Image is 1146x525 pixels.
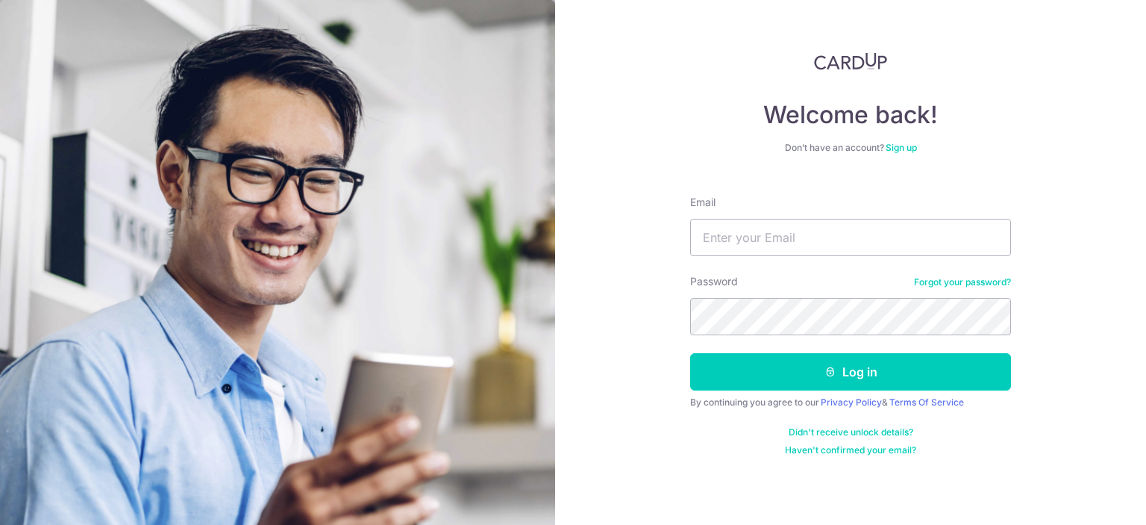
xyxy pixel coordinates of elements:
[886,142,917,153] a: Sign up
[690,100,1011,130] h4: Welcome back!
[889,397,964,408] a: Terms Of Service
[690,397,1011,408] div: By continuing you agree to our &
[690,219,1011,256] input: Enter your Email
[914,276,1011,288] a: Forgot your password?
[690,142,1011,154] div: Don’t have an account?
[690,274,738,289] label: Password
[821,397,882,408] a: Privacy Policy
[789,426,913,438] a: Didn't receive unlock details?
[690,353,1011,391] button: Log in
[814,52,887,70] img: CardUp Logo
[785,444,916,456] a: Haven't confirmed your email?
[690,195,716,210] label: Email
